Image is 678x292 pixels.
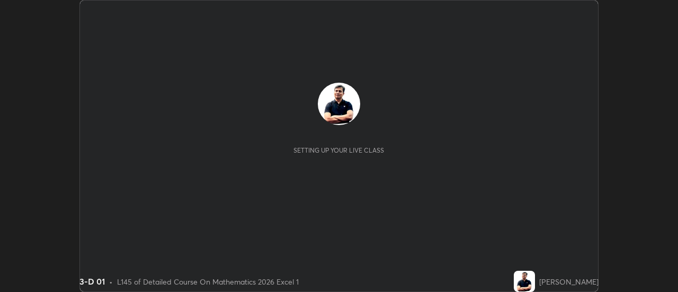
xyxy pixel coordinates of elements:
div: Setting up your live class [293,146,384,154]
div: L145 of Detailed Course On Mathematics 2026 Excel 1 [117,276,299,287]
img: 988431c348cc4fbe81a6401cf86f26e4.jpg [514,271,535,292]
div: • [109,276,113,287]
div: [PERSON_NAME] [539,276,599,287]
img: 988431c348cc4fbe81a6401cf86f26e4.jpg [318,83,360,125]
div: 3-D 01 [79,275,105,288]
